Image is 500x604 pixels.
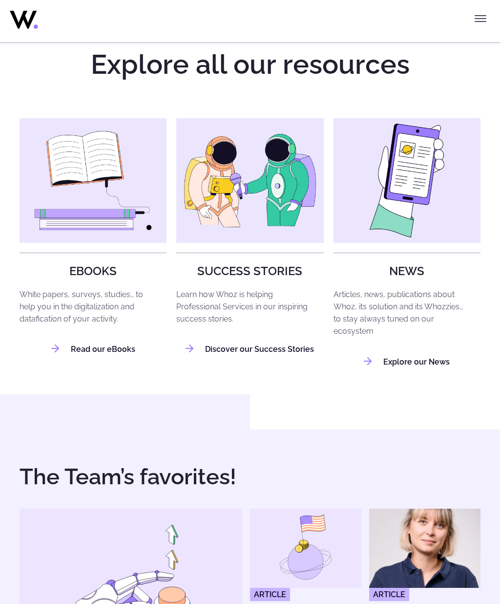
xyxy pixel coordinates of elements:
[250,509,361,588] img: Whoz raises 30 million euros in Series A!
[250,588,290,602] span: Article
[364,358,450,367] a: Explore our News
[20,289,152,326] p: White papers, surveys, studies… to help you in the digitalization and datafication of your activity.
[51,345,135,354] a: Read our eBooks
[27,265,159,278] h3: EBOOKS
[184,265,316,278] h3: SUCCESS STORIES
[20,50,480,80] h2: Explore all our resources
[341,265,473,278] h3: NEWS
[333,119,480,243] img: news
[333,289,466,338] p: Articles, news, publications about Whoz, its solution and its Whozzies… to stay always tuned on o...
[436,539,486,590] iframe: Chatbot
[369,588,409,602] span: Article
[20,465,480,490] h3: The Team’s favorites!
[20,119,167,243] img: EBOOKS
[176,289,309,326] p: Learn how Whoz is helping Professional Services in our inspiring success stories.
[186,345,314,354] a: Discover our Success Stories
[176,119,323,243] img: success stories
[471,9,490,28] button: Toggle menu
